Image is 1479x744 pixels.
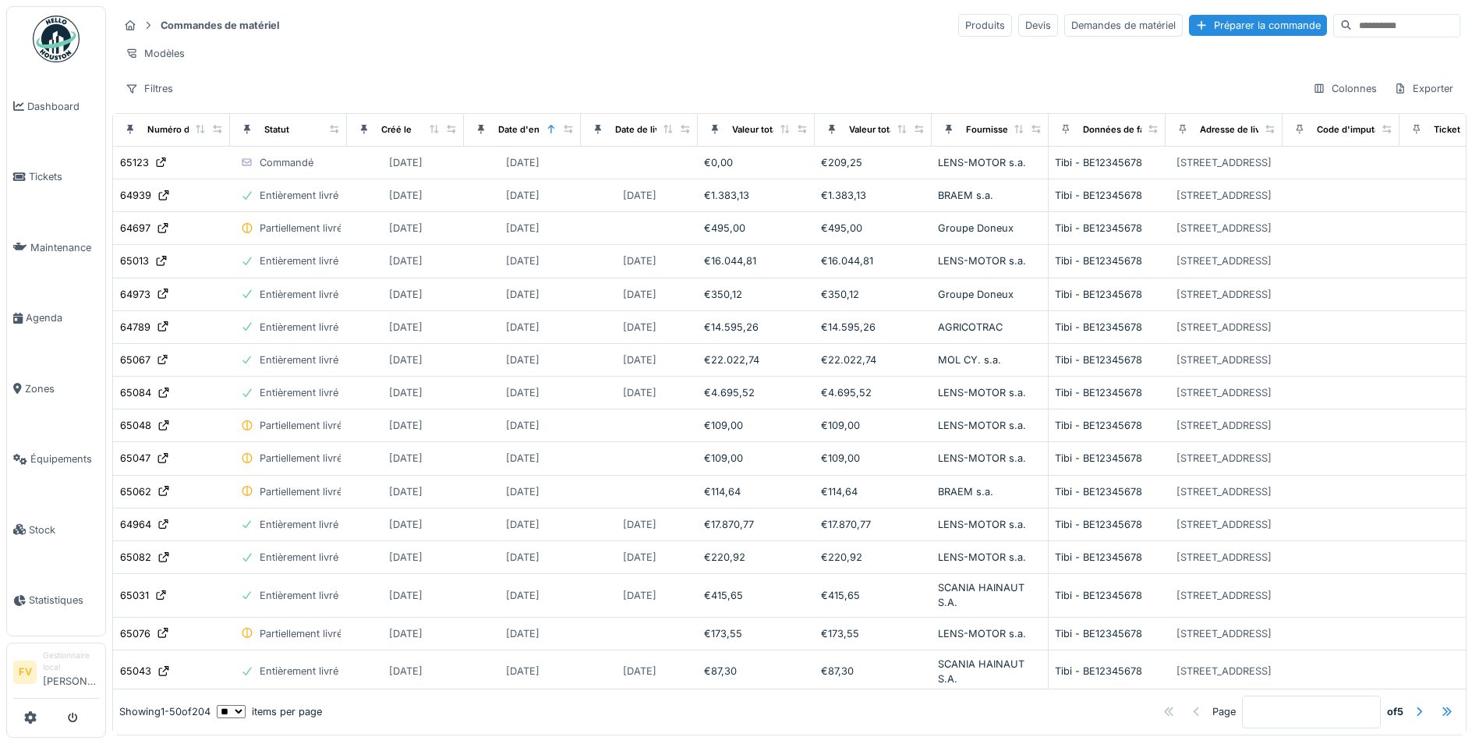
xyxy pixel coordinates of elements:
div: SCANIA HAINAUT S.A. [938,580,1042,610]
div: 64789 [120,320,150,335]
div: Modèles [119,42,192,65]
div: [DATE] [506,221,540,236]
div: €87,30 [704,664,808,678]
div: 65062 [120,484,151,499]
div: Créé le [381,123,412,136]
div: Entièrement livré [260,287,338,302]
div: Tibi - BE12345678 [1055,188,1159,203]
div: [DATE] [389,221,423,236]
div: Entièrement livré [260,188,338,203]
div: 65047 [120,451,150,466]
div: €16.044,81 [704,253,808,268]
div: Ticket [1434,123,1460,136]
div: 65123 [120,155,149,170]
img: Badge_color-CXgf-gQk.svg [33,16,80,62]
div: [DATE] [506,418,540,433]
a: Maintenance [7,212,105,283]
div: Tibi - BE12345678 [1055,484,1159,499]
div: Partiellement livré [260,221,342,236]
div: [DATE] [506,451,540,466]
div: Devis [1018,14,1058,37]
a: Statistiques [7,565,105,636]
div: [DATE] [389,353,423,367]
div: [STREET_ADDRESS] [1176,484,1272,499]
div: €173,55 [704,626,808,641]
div: €495,00 [821,221,925,236]
div: Tibi - BE12345678 [1055,517,1159,532]
div: €109,00 [821,451,925,466]
div: [DATE] [506,353,540,367]
a: Zones [7,353,105,424]
div: AGRICOTRAC [938,320,1042,335]
div: [DATE] [506,320,540,335]
div: Fournisseur [966,123,1017,136]
div: BRAEM s.a. [938,188,1042,203]
div: Date d'envoi de la commande [498,123,625,136]
div: Entièrement livré [260,517,338,532]
div: LENS-MOTOR s.a. [938,451,1042,466]
div: Entièrement livré [260,353,338,367]
div: Tibi - BE12345678 [1055,385,1159,400]
div: [DATE] [389,517,423,532]
div: Entièrement livré [260,550,338,565]
div: Page [1212,704,1236,719]
div: €495,00 [704,221,808,236]
div: €350,12 [821,287,925,302]
span: Agenda [26,310,99,325]
div: [DATE] [506,484,540,499]
div: [DATE] [389,664,423,678]
a: Équipements [7,424,105,495]
div: 64964 [120,517,151,532]
div: [DATE] [389,626,423,641]
div: Entièrement livré [260,664,338,678]
li: FV [13,661,37,684]
div: [STREET_ADDRESS] [1176,517,1272,532]
div: [STREET_ADDRESS] [1176,221,1272,236]
div: Gestionnaire local [43,650,99,674]
div: [DATE] [506,287,540,302]
div: LENS-MOTOR s.a. [938,418,1042,433]
div: €1.383,13 [821,188,925,203]
div: Tibi - BE12345678 [1055,353,1159,367]
a: Tickets [7,142,105,213]
div: €209,25 [821,155,925,170]
span: Zones [25,381,99,396]
div: [STREET_ADDRESS] [1176,451,1272,466]
div: €415,65 [821,588,925,603]
strong: of 5 [1387,704,1403,719]
div: [DATE] [623,188,656,203]
div: Tibi - BE12345678 [1055,320,1159,335]
div: Tibi - BE12345678 [1055,155,1159,170]
div: Partiellement livré [260,418,342,433]
div: Valeur totale commandée [849,123,957,136]
div: [DATE] [506,517,540,532]
div: Demandes de matériel [1064,14,1183,37]
div: [STREET_ADDRESS] [1176,588,1272,603]
div: Code d'imputation [1317,123,1396,136]
div: Filtres [119,77,180,100]
div: Partiellement livré [260,451,342,466]
div: 65067 [120,353,150,367]
div: €114,64 [821,484,925,499]
div: Tibi - BE12345678 [1055,626,1159,641]
div: [DATE] [389,588,423,603]
div: €14.595,26 [704,320,808,335]
div: 65076 [120,626,150,641]
div: [STREET_ADDRESS] [1176,385,1272,400]
div: [STREET_ADDRESS] [1176,353,1272,367]
div: €16.044,81 [821,253,925,268]
div: [DATE] [506,626,540,641]
div: Date de livraison [615,123,686,136]
a: Dashboard [7,71,105,142]
div: [DATE] [506,253,540,268]
div: €173,55 [821,626,925,641]
span: Équipements [30,452,99,466]
div: Tibi - BE12345678 [1055,588,1159,603]
div: €415,65 [704,588,808,603]
div: [DATE] [623,287,656,302]
div: 64939 [120,188,151,203]
strong: Commandes de matériel [154,18,285,33]
div: Adresse de livraison [1200,123,1286,136]
div: [DATE] [623,517,656,532]
div: 65013 [120,253,149,268]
